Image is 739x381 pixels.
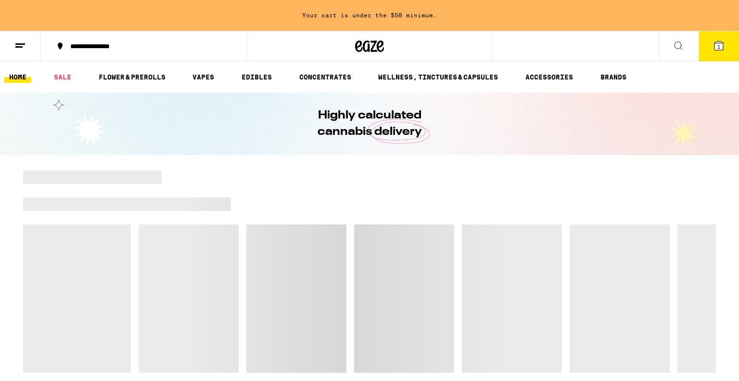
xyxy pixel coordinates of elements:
[188,71,219,83] a: VAPES
[373,71,503,83] a: WELLNESS, TINCTURES & CAPSULES
[699,31,739,61] button: 1
[237,71,277,83] a: EDIBLES
[290,107,449,140] h1: Highly calculated cannabis delivery
[521,71,578,83] a: ACCESSORIES
[94,71,170,83] a: FLOWER & PREROLLS
[4,71,31,83] a: HOME
[596,71,631,83] a: BRANDS
[49,71,76,83] a: SALE
[294,71,356,83] a: CONCENTRATES
[717,44,720,50] span: 1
